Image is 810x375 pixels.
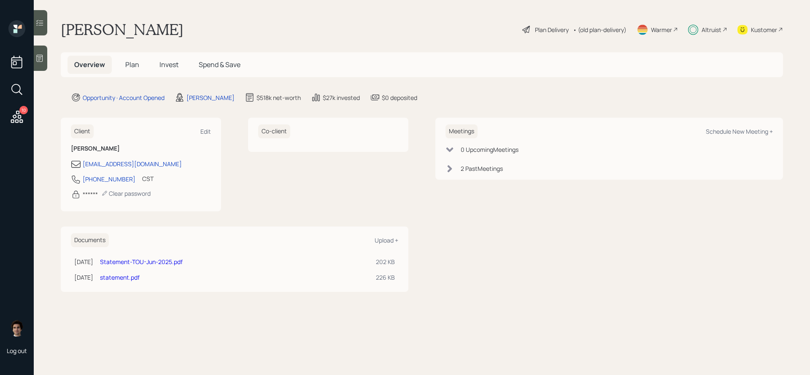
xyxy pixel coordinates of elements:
[751,25,777,34] div: Kustomer
[19,106,28,114] div: 10
[7,347,27,355] div: Log out
[199,60,240,69] span: Spend & Save
[83,159,182,168] div: [EMAIL_ADDRESS][DOMAIN_NAME]
[445,124,478,138] h6: Meetings
[61,20,184,39] h1: [PERSON_NAME]
[74,60,105,69] span: Overview
[100,273,140,281] a: statement.pdf
[573,25,626,34] div: • (old plan-delivery)
[125,60,139,69] span: Plan
[375,236,398,244] div: Upload +
[651,25,672,34] div: Warmer
[83,93,165,102] div: Opportunity · Account Opened
[71,145,211,152] h6: [PERSON_NAME]
[706,127,773,135] div: Schedule New Meeting +
[159,60,178,69] span: Invest
[101,189,151,197] div: Clear password
[461,145,518,154] div: 0 Upcoming Meeting s
[258,124,290,138] h6: Co-client
[256,93,301,102] div: $518k net-worth
[186,93,235,102] div: [PERSON_NAME]
[461,164,503,173] div: 2 Past Meeting s
[71,124,94,138] h6: Client
[142,174,154,183] div: CST
[8,320,25,337] img: harrison-schaefer-headshot-2.png
[323,93,360,102] div: $27k invested
[74,273,93,282] div: [DATE]
[100,258,183,266] a: Statement-TOU-Jun-2025.pdf
[74,257,93,266] div: [DATE]
[83,175,135,183] div: [PHONE_NUMBER]
[376,273,395,282] div: 226 KB
[200,127,211,135] div: Edit
[535,25,569,34] div: Plan Delivery
[71,233,109,247] h6: Documents
[376,257,395,266] div: 202 KB
[382,93,417,102] div: $0 deposited
[702,25,721,34] div: Altruist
